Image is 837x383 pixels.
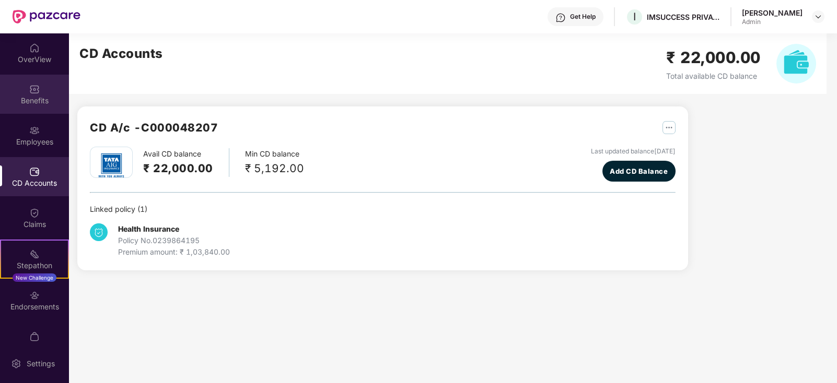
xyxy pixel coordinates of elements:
[29,290,40,301] img: svg+xml;base64,PHN2ZyBpZD0iRW5kb3JzZW1lbnRzIiB4bWxucz0iaHR0cDovL3d3dy53My5vcmcvMjAwMC9zdmciIHdpZH...
[245,148,304,177] div: Min CD balance
[742,8,803,18] div: [PERSON_NAME]
[143,160,213,177] h2: ₹ 22,000.00
[29,125,40,136] img: svg+xml;base64,PHN2ZyBpZD0iRW1wbG95ZWVzIiB4bWxucz0iaHR0cDovL3d3dy53My5vcmcvMjAwMC9zdmciIHdpZHRoPS...
[29,331,40,342] img: svg+xml;base64,PHN2ZyBpZD0iTXlfT3JkZXJzIiBkYXRhLW5hbWU9Ik15IE9yZGVycyIgeG1sbnM9Imh0dHA6Ly93d3cudz...
[118,246,230,258] div: Premium amount: ₹ 1,03,840.00
[610,166,668,176] span: Add CD Balance
[29,84,40,94] img: svg+xml;base64,PHN2ZyBpZD0iQmVuZWZpdHMiIHhtbG5zPSJodHRwOi8vd3d3LnczLm9yZy8yMDAwL3N2ZyIgd2lkdGg9Ij...
[90,204,676,215] div: Linked policy ( 1 )
[11,358,21,369] img: svg+xml;base64,PHN2ZyBpZD0iU2V0dGluZy0yMHgyMCIgeG1sbnM9Imh0dHA6Ly93d3cudzMub3JnLzIwMDAvc3ZnIiB3aW...
[245,160,304,177] div: ₹ 5,192.00
[29,249,40,259] img: svg+xml;base64,PHN2ZyB4bWxucz0iaHR0cDovL3d3dy53My5vcmcvMjAwMC9zdmciIHdpZHRoPSIyMSIgaGVpZ2h0PSIyMC...
[633,10,636,23] span: I
[555,13,566,23] img: svg+xml;base64,PHN2ZyBpZD0iSGVscC0zMngzMiIgeG1sbnM9Imh0dHA6Ly93d3cudzMub3JnLzIwMDAvc3ZnIiB3aWR0aD...
[13,10,80,23] img: New Pazcare Logo
[93,147,130,184] img: tatag.png
[90,223,108,241] img: svg+xml;base64,PHN2ZyB4bWxucz0iaHR0cDovL3d3dy53My5vcmcvMjAwMC9zdmciIHdpZHRoPSIzNCIgaGVpZ2h0PSIzNC...
[591,147,676,157] div: Last updated balance [DATE]
[666,45,761,70] h2: ₹ 22,000.00
[29,166,40,177] img: svg+xml;base64,PHN2ZyBpZD0iQ0RfQWNjb3VudHMiIGRhdGEtbmFtZT0iQ0QgQWNjb3VudHMiIHhtbG5zPSJodHRwOi8vd3...
[570,13,596,21] div: Get Help
[602,161,676,182] button: Add CD Balance
[118,224,179,233] b: Health Insurance
[29,208,40,218] img: svg+xml;base64,PHN2ZyBpZD0iQ2xhaW0iIHhtbG5zPSJodHRwOi8vd3d3LnczLm9yZy8yMDAwL3N2ZyIgd2lkdGg9IjIwIi...
[814,13,822,21] img: svg+xml;base64,PHN2ZyBpZD0iRHJvcGRvd24tMzJ4MzIiIHhtbG5zPSJodHRwOi8vd3d3LnczLm9yZy8yMDAwL3N2ZyIgd2...
[143,148,229,177] div: Avail CD balance
[29,43,40,53] img: svg+xml;base64,PHN2ZyBpZD0iSG9tZSIgeG1sbnM9Imh0dHA6Ly93d3cudzMub3JnLzIwMDAvc3ZnIiB3aWR0aD0iMjAiIG...
[776,44,816,83] img: svg+xml;base64,PHN2ZyB4bWxucz0iaHR0cDovL3d3dy53My5vcmcvMjAwMC9zdmciIHhtbG5zOnhsaW5rPSJodHRwOi8vd3...
[1,260,68,271] div: Stepathon
[118,235,230,246] div: Policy No. 0239864195
[647,12,720,22] div: IMSUCCESS PRIVATE LIMITED
[742,18,803,26] div: Admin
[79,44,163,64] h2: CD Accounts
[90,119,218,136] h2: CD A/c - C000048207
[24,358,58,369] div: Settings
[666,71,757,80] span: Total available CD balance
[662,121,676,134] img: svg+xml;base64,PHN2ZyB4bWxucz0iaHR0cDovL3d3dy53My5vcmcvMjAwMC9zdmciIHdpZHRoPSIyNSIgaGVpZ2h0PSIyNS...
[13,273,56,282] div: New Challenge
